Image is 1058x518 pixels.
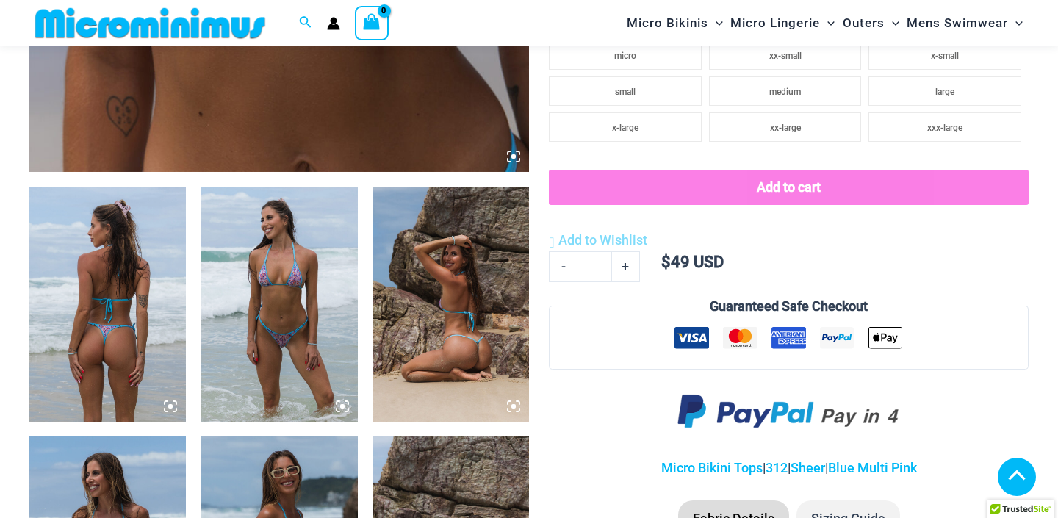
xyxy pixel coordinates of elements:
legend: Guaranteed Safe Checkout [704,295,874,317]
span: Menu Toggle [820,4,835,42]
span: Mens Swimwear [907,4,1008,42]
img: Havana Club Fireworks 312 Tri Top 451 Micro [373,187,529,422]
bdi: 49 USD [661,253,724,271]
li: large [868,76,1021,106]
span: large [935,87,954,97]
span: xx-large [770,123,801,133]
p: | | | [549,457,1029,479]
li: small [549,76,702,106]
a: Micro BikinisMenu ToggleMenu Toggle [623,4,727,42]
button: Add to cart [549,170,1029,205]
a: - [549,251,577,282]
li: medium [709,76,862,106]
span: Micro Lingerie [730,4,820,42]
a: 312 [766,460,788,475]
a: Search icon link [299,14,312,32]
a: OutersMenu ToggleMenu Toggle [839,4,903,42]
a: Sheer [791,460,825,475]
li: x-large [549,112,702,142]
span: Menu Toggle [708,4,723,42]
a: Add to Wishlist [549,229,647,251]
nav: Site Navigation [621,2,1029,44]
span: Micro Bikinis [627,4,708,42]
li: micro [549,40,702,70]
span: Outers [843,4,885,42]
a: Multi [857,460,888,475]
li: xxx-large [868,112,1021,142]
span: x-large [612,123,638,133]
img: Havana Club Fireworks 312 Tri Top 478 Thong [201,187,357,422]
a: View Shopping Cart, empty [355,6,389,40]
img: MM SHOP LOGO FLAT [29,7,271,40]
span: Add to Wishlist [558,232,647,248]
span: xxx-large [927,123,962,133]
input: Product quantity [577,251,611,282]
span: $ [661,253,671,271]
span: small [615,87,636,97]
span: xx-small [769,51,802,61]
a: Account icon link [327,17,340,30]
a: Mens SwimwearMenu ToggleMenu Toggle [903,4,1026,42]
span: medium [769,87,801,97]
span: micro [614,51,636,61]
li: x-small [868,40,1021,70]
span: x-small [931,51,959,61]
a: Pink [891,460,917,475]
a: Micro Bikini Tops [661,460,763,475]
li: xx-large [709,112,862,142]
a: Micro LingerieMenu ToggleMenu Toggle [727,4,838,42]
a: Blue [828,460,854,475]
a: + [612,251,640,282]
span: Menu Toggle [885,4,899,42]
li: xx-small [709,40,862,70]
span: Menu Toggle [1008,4,1023,42]
img: Havana Club Fireworks 312 Tri Top 478 Thong [29,187,186,422]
